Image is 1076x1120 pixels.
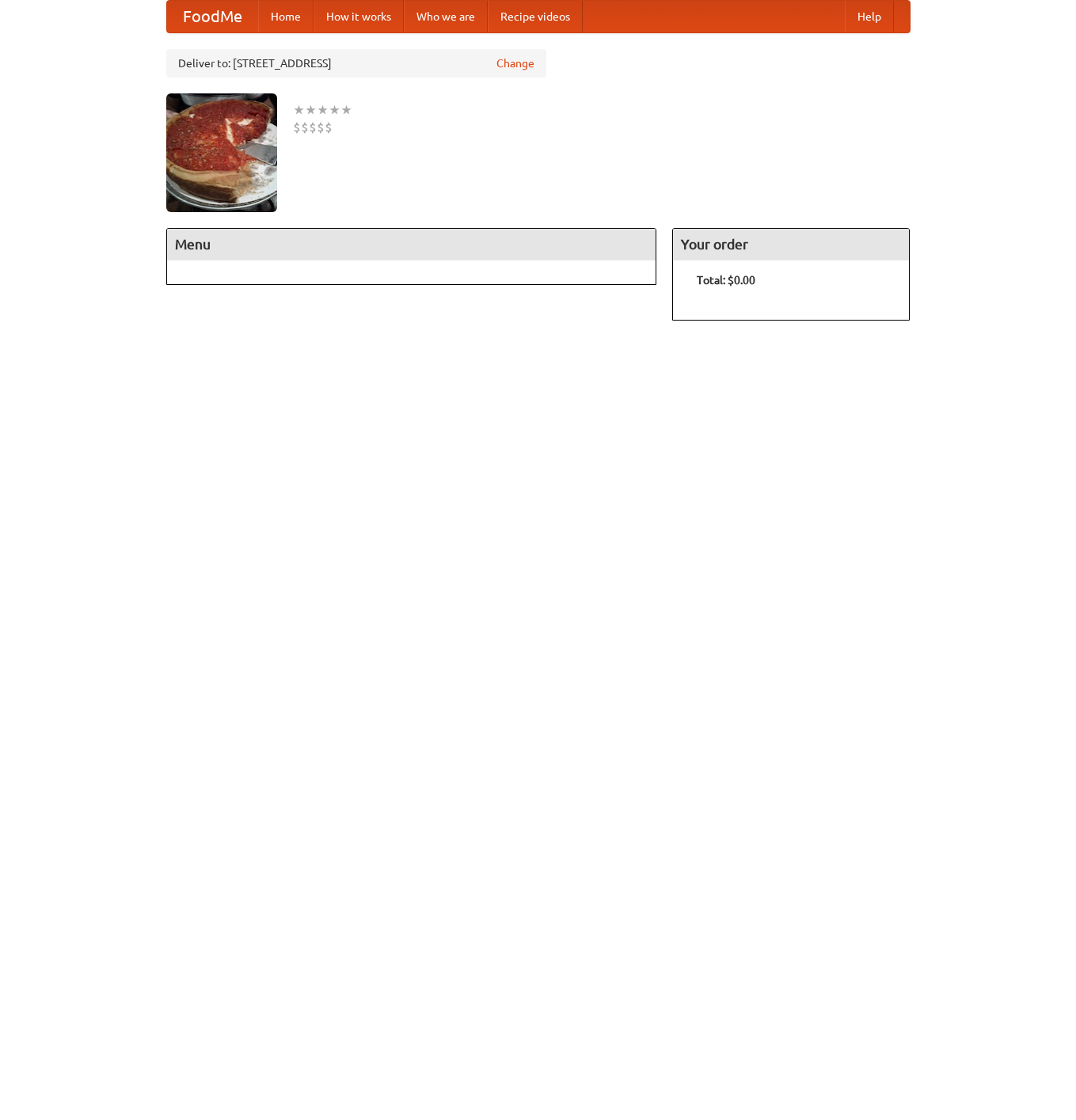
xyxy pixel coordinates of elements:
li: ★ [329,101,340,119]
div: Deliver to: [STREET_ADDRESS] [166,49,546,78]
li: ★ [305,101,317,119]
li: ★ [293,101,305,119]
a: How it works [314,1,404,32]
b: Total: $0.00 [697,274,755,287]
a: FoodMe [167,1,258,32]
li: $ [293,119,301,136]
li: $ [317,119,325,136]
a: Change [496,55,534,71]
h4: Menu [167,229,656,260]
li: $ [301,119,309,136]
a: Recipe videos [488,1,583,32]
h4: Your order [673,229,909,260]
li: ★ [340,101,352,119]
li: $ [325,119,333,136]
a: Help [845,1,894,32]
a: Home [258,1,314,32]
li: $ [309,119,317,136]
a: Who we are [404,1,488,32]
li: ★ [317,101,329,119]
img: angular.jpg [166,93,277,212]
